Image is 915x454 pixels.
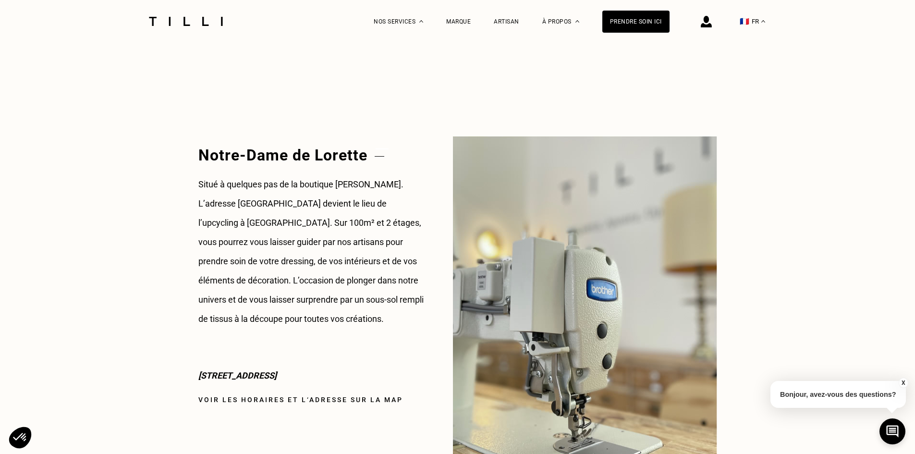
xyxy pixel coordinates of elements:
span: 🇫🇷 [740,17,749,26]
a: Artisan [494,18,519,25]
p: [STREET_ADDRESS] [198,366,424,385]
img: Menu déroulant à propos [575,20,579,23]
a: Marque [446,18,471,25]
p: Bonjour, avez-vous des questions? [770,381,906,408]
p: Situé à quelques pas de la boutique [PERSON_NAME]. L’adresse [GEOGRAPHIC_DATA] devient le lieu de... [198,175,424,329]
img: icône connexion [701,16,712,27]
img: Logo du service de couturière Tilli [146,17,226,26]
a: Prendre soin ici [602,11,670,33]
a: Voir les horaires et l‘adresse sur la map [198,396,403,404]
img: menu déroulant [761,20,765,23]
h2: Notre-Dame de Lorette [198,149,424,162]
img: Menu déroulant [419,20,423,23]
button: X [898,378,908,388]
